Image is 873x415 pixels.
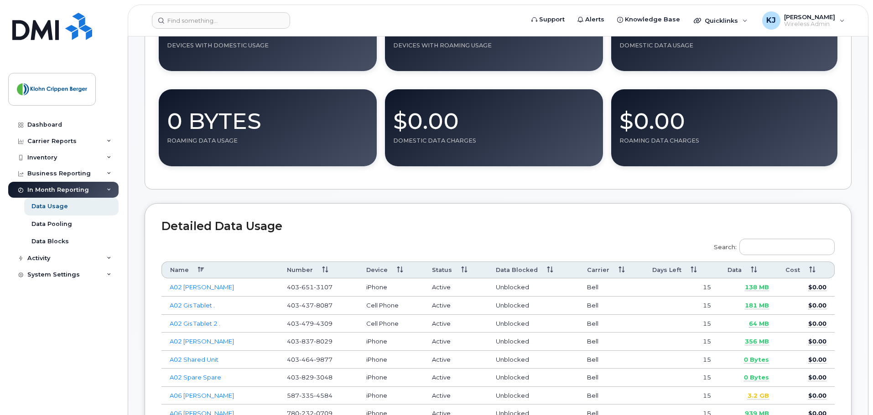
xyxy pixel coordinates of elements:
[424,297,488,315] td: Active
[358,387,424,405] td: iPhone
[167,97,369,137] div: 0 Bytes
[744,356,769,364] span: 0 Bytes
[585,15,604,24] span: Alerts
[358,333,424,351] td: iPhone
[644,387,719,405] td: 15
[748,392,769,400] span: 3.2 GB
[687,11,754,30] div: Quicklinks
[161,220,835,233] h2: Detailed Data Usage
[424,351,488,369] td: Active
[644,315,719,333] td: 15
[170,283,234,291] a: A02 [PERSON_NAME]
[358,278,424,297] td: iPhone
[619,137,829,144] div: Roaming Data Charges
[279,261,358,278] th: Number: activate to sort column ascending
[170,374,221,381] a: A02 Spare Spare
[749,320,769,328] span: 64 MB
[579,315,644,333] td: Bell
[644,297,719,315] td: 15
[299,320,314,327] span: 479
[525,10,571,29] a: Support
[488,261,579,278] th: Data Blocked: activate to sort column ascending
[619,42,829,49] div: Domestic Data Usage
[424,278,488,297] td: Active
[777,261,835,278] th: Cost: activate to sort column ascending
[314,320,333,327] span: 4309
[358,351,424,369] td: iPhone
[424,261,488,278] th: Status: activate to sort column ascending
[161,261,279,278] th: Name: activate to sort column descending
[358,297,424,315] td: Cell Phone
[708,233,835,258] label: Search:
[170,338,234,345] a: A02 [PERSON_NAME]
[287,374,333,381] span: 403
[358,369,424,387] td: iPhone
[579,297,644,315] td: Bell
[167,137,369,144] div: Roaming Data Usage
[745,338,769,345] span: 356 MB
[287,338,333,345] span: 403
[488,333,579,351] td: Unblocked
[644,278,719,297] td: 15
[705,17,738,24] span: Quicklinks
[314,392,333,399] span: 4584
[756,11,851,30] div: Karan Juneja
[152,12,290,29] input: Find something...
[299,392,314,399] span: 335
[488,278,579,297] td: Unblocked
[579,333,644,351] td: Bell
[579,351,644,369] td: Bell
[619,97,829,137] div: $0.00
[539,15,565,24] span: Support
[299,374,314,381] span: 829
[808,356,826,364] span: $0.00
[766,15,776,26] span: KJ
[808,302,826,309] span: $0.00
[488,387,579,405] td: Unblocked
[299,283,314,291] span: 651
[167,42,369,49] div: Devices With Domestic Usage
[314,302,333,309] span: 8087
[571,10,611,29] a: Alerts
[611,10,686,29] a: Knowledge Base
[358,315,424,333] td: Cell Phone
[808,283,826,291] span: $0.00
[719,261,777,278] th: Data: activate to sort column ascending
[644,261,719,278] th: Days Left: activate to sort column ascending
[745,302,769,309] span: 181 MB
[488,369,579,387] td: Unblocked
[424,387,488,405] td: Active
[287,356,333,363] span: 403
[170,392,234,399] a: A06 [PERSON_NAME]
[784,20,835,28] span: Wireless Admin
[808,338,826,345] span: $0.00
[745,283,769,291] span: 138 MB
[170,320,220,327] a: A02 Gis Tablet 2 .
[314,283,333,291] span: 3107
[488,351,579,369] td: Unblocked
[393,137,595,144] div: Domestic Data Charges
[393,97,595,137] div: $0.00
[579,278,644,297] td: Bell
[287,392,333,399] span: 587
[744,374,769,381] span: 0 Bytes
[808,392,826,400] span: $0.00
[314,338,333,345] span: 8029
[424,369,488,387] td: Active
[299,302,314,309] span: 437
[579,387,644,405] td: Bell
[299,356,314,363] span: 464
[644,351,719,369] td: 15
[739,239,835,255] input: Search:
[287,283,333,291] span: 403
[170,356,218,363] a: A02 Shared Unit
[488,315,579,333] td: Unblocked
[170,302,215,309] a: A02 Gis Tablet .
[424,333,488,351] td: Active
[299,338,314,345] span: 837
[784,13,835,20] span: [PERSON_NAME]
[644,369,719,387] td: 15
[287,320,333,327] span: 403
[579,261,644,278] th: Carrier: activate to sort column ascending
[644,333,719,351] td: 15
